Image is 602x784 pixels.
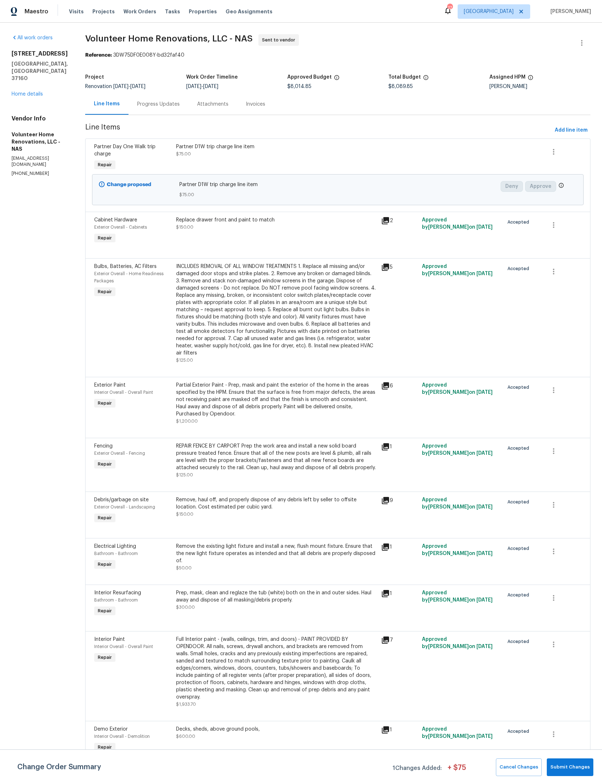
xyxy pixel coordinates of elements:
[176,605,195,609] span: $300.00
[381,726,418,734] div: 1
[113,84,128,89] span: [DATE]
[393,761,442,776] span: 1 Changes Added:
[334,75,340,84] span: The total cost of line items that have been approved by both Opendoor and the Trade Partner. This...
[95,234,115,242] span: Repair
[94,217,137,223] span: Cabinet Hardware
[176,216,377,224] div: Replace drawer front and paint to match
[179,191,497,198] span: $75.00
[186,84,201,89] span: [DATE]
[94,590,141,595] span: Interior Resurfacing
[12,92,43,97] a: Home details
[476,225,493,230] span: [DATE]
[423,75,429,84] span: The total cost of line items that have been proposed by Opendoor. This sum includes line items th...
[422,727,493,739] span: Approved by [PERSON_NAME] on
[94,505,155,509] span: Exterior Overall - Landscaping
[507,545,532,552] span: Accepted
[12,50,68,57] h2: [STREET_ADDRESS]
[176,566,192,570] span: $50.00
[507,591,532,599] span: Accepted
[476,734,493,739] span: [DATE]
[422,637,493,649] span: Approved by [PERSON_NAME] on
[94,598,138,602] span: Bathroom - Bathroom
[447,4,452,12] div: 17
[85,124,552,137] span: Line Items
[381,636,418,644] div: 7
[422,497,493,510] span: Approved by [PERSON_NAME] on
[95,654,115,661] span: Repair
[176,263,377,357] div: INCLUDES REMOVAL OF ALL WINDOW TREATMENTS 1. Replace all missing and/or damaged door stops and st...
[85,53,112,58] b: Reference:
[12,115,68,122] h4: Vendor Info
[186,84,218,89] span: -
[476,598,493,603] span: [DATE]
[95,561,115,568] span: Repair
[94,551,138,556] span: Bathroom - Bathroom
[95,607,115,615] span: Repair
[94,144,156,157] span: Partner Day One Walk trip charge
[507,384,532,391] span: Accepted
[476,390,493,395] span: [DATE]
[85,34,253,43] span: Volunteer Home Renovations, LLC - NAS
[94,264,157,269] span: Bulbs, Batteries, AC Filters
[69,8,84,15] span: Visits
[507,445,532,452] span: Accepted
[95,461,115,468] span: Repair
[176,702,196,706] span: $1,933.70
[176,473,193,477] span: $125.00
[422,444,493,456] span: Approved by [PERSON_NAME] on
[500,763,538,771] span: Cancel Changes
[130,84,145,89] span: [DATE]
[176,358,193,362] span: $125.00
[226,8,272,15] span: Geo Assignments
[176,512,193,516] span: $150.00
[422,590,493,603] span: Approved by [PERSON_NAME] on
[176,726,377,733] div: Decks, sheds, above ground pools,
[94,272,163,283] span: Exterior Overall - Home Readiness Packages
[176,419,198,423] span: $1,200.00
[179,181,497,188] span: Partner D1W trip charge line item
[92,8,115,15] span: Projects
[95,288,115,295] span: Repair
[85,84,145,89] span: Renovation
[94,734,150,739] span: Interior Overall - Demolition
[476,451,493,456] span: [DATE]
[381,589,418,598] div: 1
[94,644,153,649] span: Interior Overall - Overall Paint
[165,9,180,14] span: Tasks
[94,390,153,395] span: Interior Overall - Overall Paint
[176,225,193,229] span: $150.00
[12,155,68,168] p: [EMAIL_ADDRESS][DOMAIN_NAME]
[25,8,48,15] span: Maestro
[85,52,590,59] div: 3DW75DF0E008Y-bd32faf40
[550,763,590,771] span: Submit Changes
[94,637,125,642] span: Interior Paint
[176,152,191,156] span: $75.00
[94,497,149,502] span: Debris/garbage on site
[186,75,238,80] h5: Work Order Timeline
[388,75,421,80] h5: Total Budget
[381,216,418,225] div: 2
[12,35,53,40] a: All work orders
[12,171,68,177] p: [PHONE_NUMBER]
[94,544,136,549] span: Electrical Lighting
[422,383,493,395] span: Approved by [PERSON_NAME] on
[507,728,532,735] span: Accepted
[94,100,120,107] div: Line Items
[176,734,195,739] span: $600.00
[287,84,311,89] span: $8,014.85
[176,442,377,471] div: REPAIR FENCE BY CARPORT Prep the work area and install a new solid board pressure treated fence. ...
[95,161,115,168] span: Repair
[95,744,115,751] span: Repair
[388,84,413,89] span: $8,089.85
[496,758,542,776] button: Cancel Changes
[176,543,377,564] div: Remove the existing light fixture and install a new, flush mount fixture. Ensure that the new lig...
[176,143,377,150] div: Partner D1W trip charge line item
[94,727,128,732] span: Demo Exterior
[422,264,493,276] span: Approved by [PERSON_NAME] on
[489,75,525,80] h5: Assigned HPM
[558,182,564,190] span: Only a market manager or an area construction manager can approve
[95,400,115,407] span: Repair
[137,101,180,108] div: Progress Updates
[548,8,591,15] span: [PERSON_NAME]
[507,498,532,506] span: Accepted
